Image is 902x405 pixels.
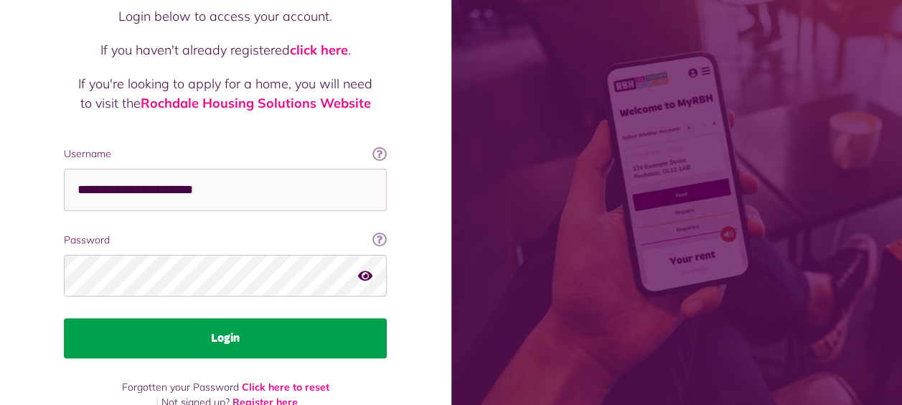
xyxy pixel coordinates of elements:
[141,95,371,111] a: Rochdale Housing Solutions Website
[64,233,387,248] label: Password
[78,6,372,26] p: Login below to access your account.
[78,40,372,60] p: If you haven't already registered .
[290,42,348,58] a: click here
[78,74,372,113] p: If you're looking to apply for a home, you will need to visit the
[64,318,387,358] button: Login
[64,146,387,162] label: Username
[242,381,329,394] a: Click here to reset
[122,381,239,394] span: Forgotten your Password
